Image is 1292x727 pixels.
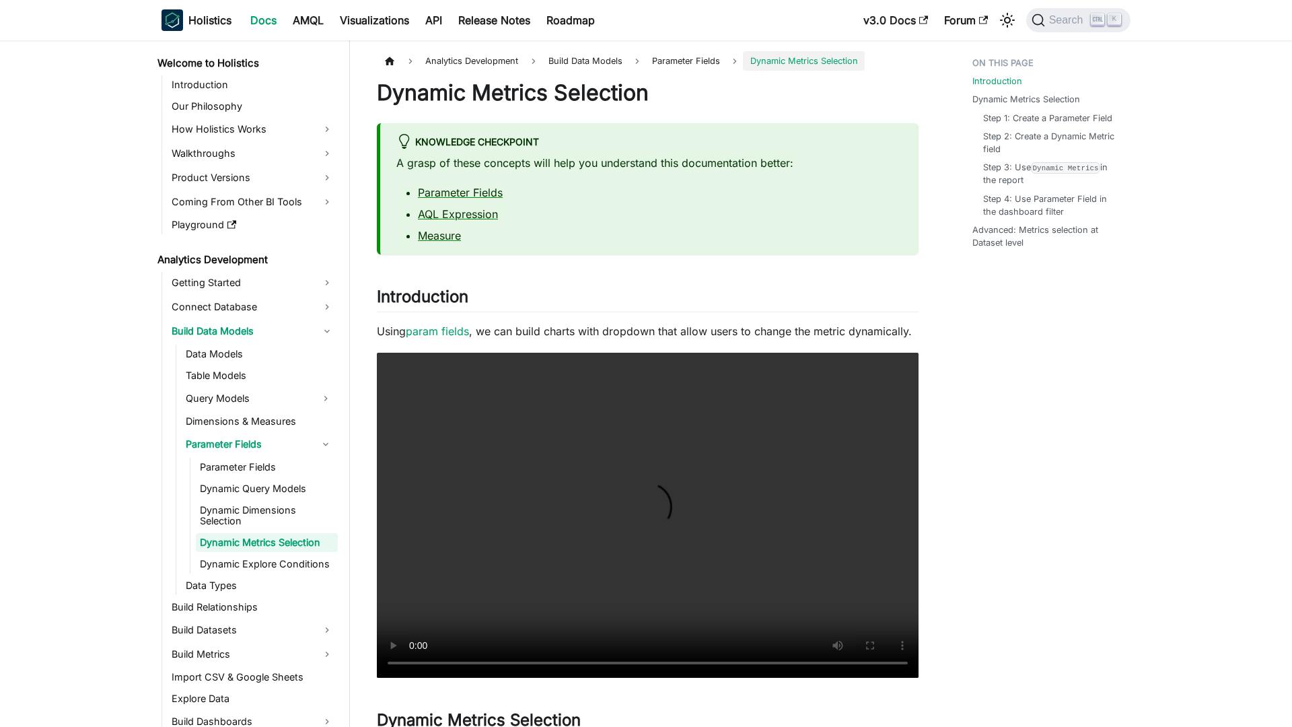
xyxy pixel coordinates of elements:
a: Analytics Development [153,250,338,269]
a: Playground [168,215,338,234]
a: HolisticsHolistics [161,9,231,31]
a: Explore Data [168,689,338,708]
a: Dynamic Dimensions Selection [196,501,338,530]
a: AQL Expression [418,207,498,221]
a: Coming From Other BI Tools [168,191,338,213]
a: Step 3: UseDynamic Metricsin the report [983,161,1117,186]
a: Build Datasets [168,619,338,641]
code: Dynamic Metrics [1031,162,1100,174]
p: A grasp of these concepts will help you understand this documentation better: [396,155,902,171]
h1: Dynamic Metrics Selection [377,79,919,106]
a: Measure [418,229,461,242]
a: Import CSV & Google Sheets [168,668,338,687]
a: Forum [936,9,996,31]
a: Data Types [182,576,338,595]
a: Product Versions [168,167,338,188]
span: Analytics Development [419,51,525,71]
a: Connect Database [168,296,338,318]
a: Getting Started [168,272,338,293]
p: Using , we can build charts with dropdown that allow users to change the metric dynamically. [377,323,919,339]
span: Search [1045,14,1091,26]
a: Dynamic Metrics Selection [196,533,338,552]
a: Step 2: Create a Dynamic Metric field [983,130,1117,155]
a: Query Models [182,388,314,409]
button: Switch between dark and light mode (currently light mode) [997,9,1018,31]
a: Our Philosophy [168,97,338,116]
a: Dimensions & Measures [182,412,338,431]
a: Walkthroughs [168,143,338,164]
a: Visualizations [332,9,417,31]
a: Introduction [972,75,1022,88]
img: Holistics [161,9,183,31]
a: Table Models [182,366,338,385]
kbd: K [1108,13,1121,26]
a: Parameter Fields [418,186,503,199]
a: Welcome to Holistics [153,54,338,73]
a: Dynamic Metrics Selection [972,93,1080,106]
a: Introduction [168,75,338,94]
a: Build Data Models [168,320,338,342]
a: AMQL [285,9,332,31]
a: Parameter Fields [645,51,727,71]
button: Search (Ctrl+K) [1026,8,1130,32]
b: Holistics [188,12,231,28]
nav: Docs sidebar [148,40,350,727]
a: Docs [242,9,285,31]
a: v3.0 Docs [855,9,936,31]
a: Build Metrics [168,644,338,665]
div: knowledge checkpoint [396,134,902,151]
a: Release Notes [450,9,538,31]
span: Build Data Models [542,51,629,71]
a: Parameter Fields [182,434,314,455]
a: Step 1: Create a Parameter Field [983,112,1112,125]
h2: Introduction [377,287,919,312]
button: Collapse sidebar category 'Parameter Fields' [314,434,338,455]
span: Dynamic Metrics Selection [743,51,864,71]
a: Data Models [182,345,338,363]
a: Roadmap [538,9,603,31]
a: API [417,9,450,31]
video: Your browser does not support embedding video, but you can . [377,353,919,678]
a: Build Relationships [168,598,338,617]
nav: Breadcrumbs [377,51,919,71]
a: Parameter Fields [196,458,338,477]
a: param fields [406,324,469,338]
span: Parameter Fields [652,56,720,66]
button: Expand sidebar category 'Query Models' [314,388,338,409]
a: Home page [377,51,402,71]
a: Dynamic Query Models [196,479,338,498]
a: How Holistics Works [168,118,338,140]
a: Dynamic Explore Conditions [196,555,338,574]
a: Advanced: Metrics selection at Dataset level [972,223,1122,249]
a: Step 4: Use Parameter Field in the dashboard filter [983,193,1117,218]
